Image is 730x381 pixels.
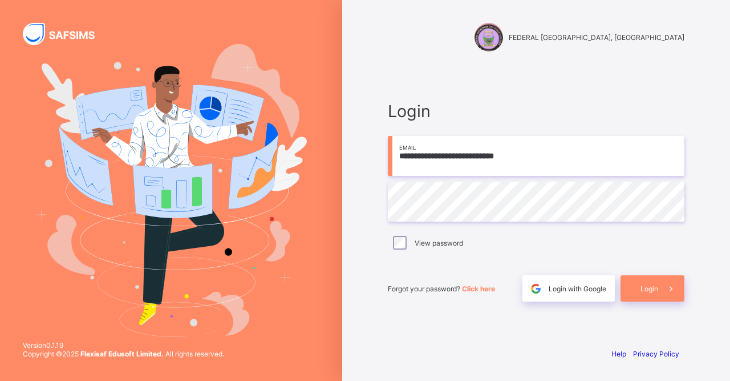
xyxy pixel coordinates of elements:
[640,284,658,293] span: Login
[23,350,224,358] span: Copyright © 2025 All rights reserved.
[611,350,626,358] a: Help
[388,101,684,121] span: Login
[388,284,495,293] span: Forgot your password?
[23,23,108,45] img: SAFSIMS Logo
[23,341,224,350] span: Version 0.1.19
[415,239,463,247] label: View password
[462,284,495,293] a: Click here
[509,33,684,42] span: FEDERAL [GEOGRAPHIC_DATA], [GEOGRAPHIC_DATA]
[35,44,307,336] img: Hero Image
[633,350,679,358] a: Privacy Policy
[80,350,164,358] strong: Flexisaf Edusoft Limited.
[529,282,542,295] img: google.396cfc9801f0270233282035f929180a.svg
[549,284,606,293] span: Login with Google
